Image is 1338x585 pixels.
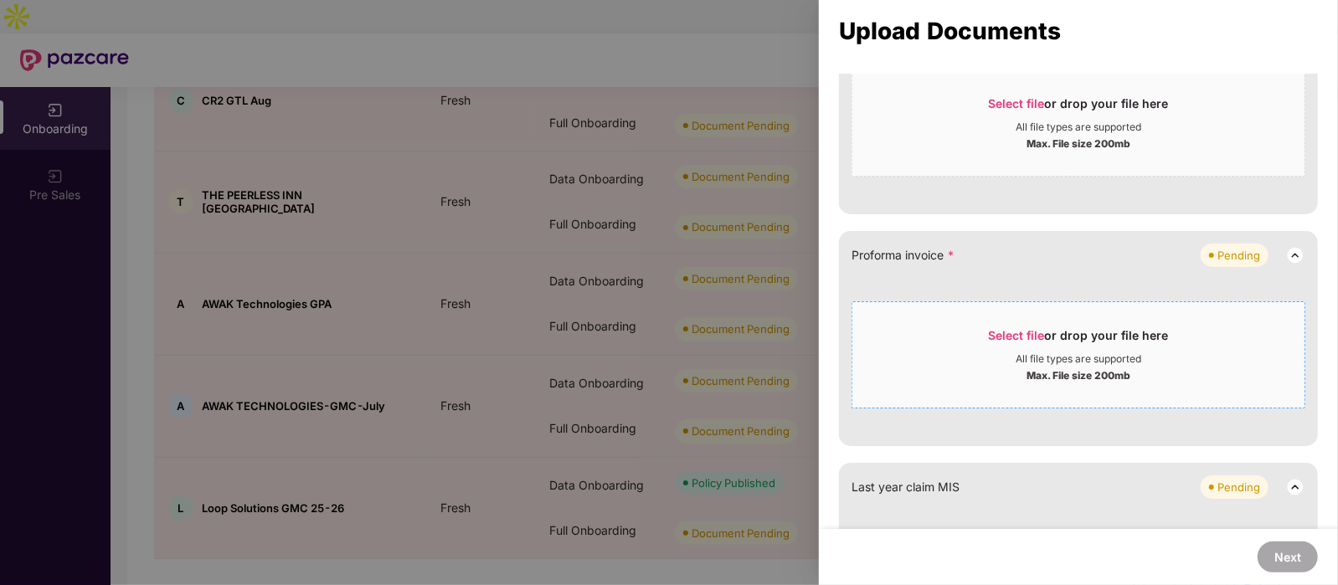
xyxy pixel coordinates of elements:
span: Last year claim MIS [852,478,960,496]
span: Proforma invoice [852,246,955,264]
div: Upload Documents [839,22,1318,40]
div: All file types are supported [1016,352,1141,366]
div: Pending [1217,479,1260,495]
span: Select fileor drop your file hereAll file types are supportedMax. File size 200mb [852,315,1305,395]
div: Max. File size 200mb [1027,366,1130,382]
div: All file types are supported [1016,121,1141,134]
div: Pending [1217,247,1260,264]
img: svg+xml;base64,PHN2ZyB3aWR0aD0iMjQiIGhlaWdodD0iMjQiIHZpZXdCb3g9IjAgMCAyNCAyNCIgZmlsbD0ibm9uZSIgeG... [1285,245,1305,265]
img: svg+xml;base64,PHN2ZyB3aWR0aD0iMjQiIGhlaWdodD0iMjQiIHZpZXdCb3g9IjAgMCAyNCAyNCIgZmlsbD0ibm9uZSIgeG... [1285,477,1305,497]
div: Max. File size 200mb [1027,134,1130,151]
span: Select file [989,96,1045,110]
button: Next [1258,541,1318,572]
span: Select file [989,328,1045,342]
div: or drop your file here [989,95,1169,121]
div: or drop your file here [989,327,1169,352]
span: Select fileor drop your file hereAll file types are supportedMax. File size 200mb [852,83,1305,163]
